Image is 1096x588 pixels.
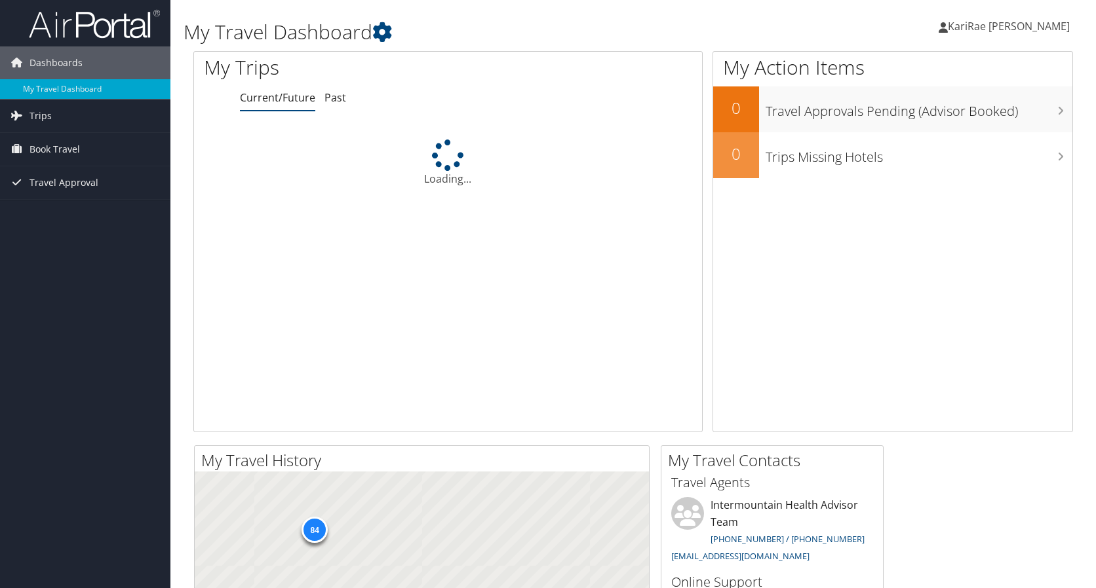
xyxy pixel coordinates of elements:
span: Book Travel [29,133,80,166]
img: airportal-logo.png [29,9,160,39]
div: Loading... [194,139,702,187]
h1: My Action Items [713,54,1072,81]
h2: My Travel Contacts [668,449,883,471]
a: [PHONE_NUMBER] / [PHONE_NUMBER] [711,533,865,545]
h3: Trips Missing Hotels [766,141,1072,166]
h2: 0 [713,97,759,119]
h3: Travel Approvals Pending (Advisor Booked) [766,96,1072,120]
span: Travel Approval [29,166,98,199]
h1: My Trips [204,54,480,81]
a: 0Trips Missing Hotels [713,132,1072,178]
li: Intermountain Health Advisor Team [665,497,880,567]
a: Past [324,90,346,105]
span: Trips [29,100,52,132]
div: 84 [302,517,328,543]
h2: 0 [713,143,759,165]
h2: My Travel History [201,449,649,471]
h3: Travel Agents [671,473,873,492]
span: KariRae [PERSON_NAME] [948,19,1070,33]
a: [EMAIL_ADDRESS][DOMAIN_NAME] [671,550,810,562]
a: 0Travel Approvals Pending (Advisor Booked) [713,86,1072,132]
span: Dashboards [29,46,83,79]
h1: My Travel Dashboard [184,18,783,46]
a: KariRae [PERSON_NAME] [939,7,1083,46]
a: Current/Future [240,90,315,105]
